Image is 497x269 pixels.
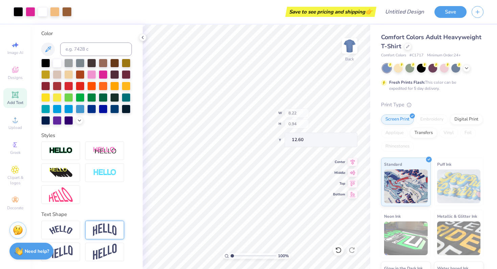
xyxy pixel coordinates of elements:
[287,7,375,17] div: Save to see pricing and shipping
[434,6,467,18] button: Save
[41,132,132,139] div: Styles
[49,225,73,235] img: Arc
[384,213,401,220] span: Neon Ink
[10,150,21,155] span: Greek
[25,248,49,254] strong: Need help?
[381,101,483,109] div: Print Type
[437,213,477,220] span: Metallic & Glitter Ink
[389,80,425,85] strong: Fresh Prints Flash:
[93,244,117,260] img: Rise
[3,175,27,186] span: Clipart & logos
[8,125,22,130] span: Upload
[49,187,73,202] img: Free Distort
[333,181,345,186] span: Top
[381,114,414,125] div: Screen Print
[460,128,476,138] div: Foil
[278,253,289,259] span: 100 %
[41,211,132,218] div: Text Shape
[93,169,117,177] img: Negative Space
[427,53,461,58] span: Minimum Order: 24 +
[381,128,408,138] div: Applique
[333,170,345,175] span: Middle
[7,50,23,55] span: Image AI
[380,5,429,19] input: Untitled Design
[60,43,132,56] input: e.g. 7428 c
[384,161,402,168] span: Standard
[7,100,23,105] span: Add Text
[439,128,458,138] div: Vinyl
[7,205,23,211] span: Decorate
[345,56,354,62] div: Back
[410,128,437,138] div: Transfers
[450,114,483,125] div: Digital Print
[384,169,428,203] img: Standard
[384,221,428,255] img: Neon Ink
[365,7,373,16] span: 👉
[8,75,23,80] span: Designs
[381,53,406,58] span: Comfort Colors
[437,221,481,255] img: Metallic & Glitter Ink
[389,79,472,91] div: This color can be expedited for 5 day delivery.
[437,169,481,203] img: Puff Ink
[416,114,448,125] div: Embroidery
[93,223,117,236] img: Arch
[381,33,481,50] span: Comfort Colors Adult Heavyweight T-Shirt
[437,161,451,168] span: Puff Ink
[333,192,345,197] span: Bottom
[49,147,73,155] img: Stroke
[41,30,132,37] div: Color
[49,167,73,178] img: 3d Illusion
[333,160,345,164] span: Center
[409,53,424,58] span: # C1717
[49,245,73,259] img: Flag
[93,146,117,155] img: Shadow
[381,141,414,152] div: Rhinestones
[343,39,356,53] img: Back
